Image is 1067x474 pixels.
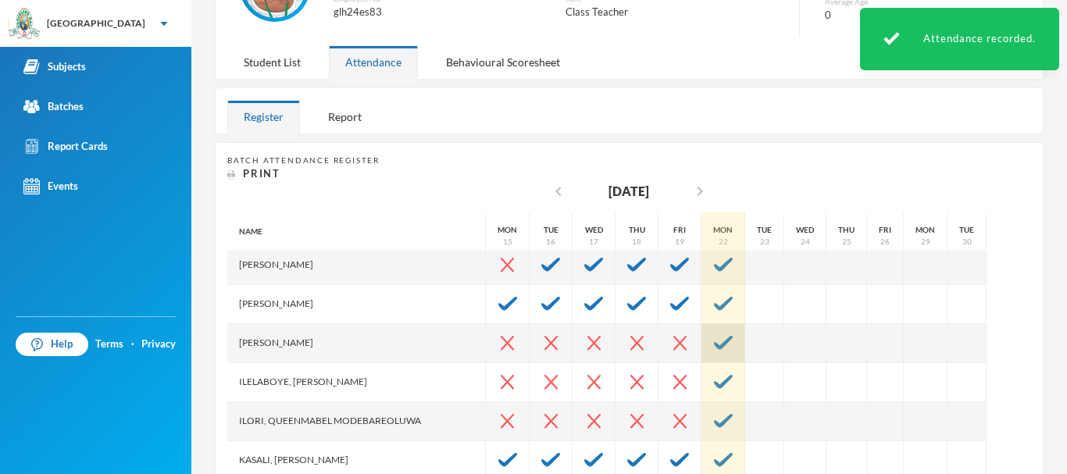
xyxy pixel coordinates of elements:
[141,337,176,352] a: Privacy
[430,45,576,79] div: Behavioural Scoresheet
[589,236,598,248] div: 17
[566,5,788,20] div: Class Teacher
[921,236,930,248] div: 29
[312,100,378,134] div: Report
[880,236,890,248] div: 26
[329,45,418,79] div: Attendance
[503,236,512,248] div: 15
[227,45,317,79] div: Student List
[131,337,134,352] div: ·
[673,224,686,236] div: Fri
[760,236,769,248] div: 23
[757,224,772,236] div: Tue
[719,236,728,248] div: 22
[915,224,935,236] div: Mon
[243,167,280,180] span: Print
[959,224,974,236] div: Tue
[23,178,78,194] div: Events
[498,224,517,236] div: Mon
[23,138,108,155] div: Report Cards
[227,402,486,441] div: Ilori, Queenmabel Modebareoluwa
[544,224,558,236] div: Tue
[796,224,814,236] div: Wed
[842,236,851,248] div: 25
[838,224,855,236] div: Thu
[549,182,568,201] i: chevron_left
[546,236,555,248] div: 16
[23,59,86,75] div: Subjects
[962,236,972,248] div: 30
[825,8,945,23] div: 0
[23,98,84,115] div: Batches
[801,236,810,248] div: 24
[227,212,486,251] div: Name
[334,5,542,20] div: glh24es83
[860,8,1059,70] div: Attendance recorded.
[227,363,486,402] div: Ilelaboye, [PERSON_NAME]
[585,224,603,236] div: Wed
[227,246,486,285] div: [PERSON_NAME]
[632,236,641,248] div: 18
[629,224,645,236] div: Thu
[691,182,709,201] i: chevron_right
[227,155,380,165] span: Batch Attendance Register
[608,182,649,201] div: [DATE]
[16,333,88,356] a: Help
[713,224,733,236] div: Mon
[675,236,684,248] div: 19
[879,224,891,236] div: Fri
[227,324,486,363] div: [PERSON_NAME]
[9,9,40,40] img: logo
[95,337,123,352] a: Terms
[47,16,145,30] div: [GEOGRAPHIC_DATA]
[227,285,486,324] div: [PERSON_NAME]
[227,100,300,134] div: Register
